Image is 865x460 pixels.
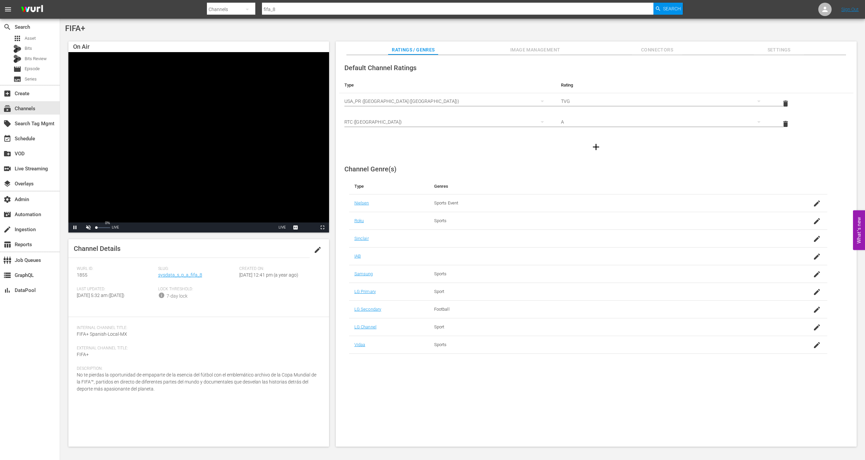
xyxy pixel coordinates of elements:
button: Pause [68,222,82,233]
span: Default Channel Ratings [344,64,416,72]
span: Automation [3,210,11,218]
span: Connectors [632,46,682,54]
span: FIFA+ [65,24,85,33]
span: info [158,292,165,299]
span: Ingestion [3,225,11,234]
table: simple table [339,77,853,134]
div: 0% [105,221,110,225]
th: Rating [556,77,772,93]
span: Asset [13,34,21,42]
span: Bits Review [25,55,47,62]
span: Lock Threshold: [158,287,236,292]
a: Sinclair [354,236,369,241]
span: menu [4,5,12,13]
th: Genres [429,178,774,194]
span: [DATE] 12:41 pm (a year ago) [239,272,298,278]
span: Bits [25,45,32,52]
span: Channel Genre(s) [344,165,396,173]
a: LG Primary [354,289,376,294]
a: LG Channel [354,324,376,329]
span: Image Management [510,46,560,54]
span: Internal Channel Title: [77,325,317,331]
span: No te pierdas la oportunidad de empaparte de la esencia del fútbol con el emblemático archivo de ... [77,372,316,392]
span: Create [3,90,11,98]
div: Bits Review [13,55,21,63]
div: LIVE [112,222,119,233]
span: Live Streaming [3,165,11,173]
button: Unmute [82,222,95,233]
span: Ratings / Genres [388,46,438,54]
span: Slug: [158,266,236,272]
button: delete [778,96,794,112]
a: Samsung [354,271,373,276]
button: Search [653,3,683,15]
div: 7-day lock [167,293,188,300]
a: Nielsen [354,200,369,205]
span: FIFA+ Spanish-Local-MX [77,331,127,337]
span: Channels [3,105,11,113]
div: A [561,113,767,131]
span: [DATE] 5:32 am ([DATE]) [77,293,124,298]
button: Fullscreen [316,222,329,233]
span: GraphQL [3,271,11,279]
span: Admin [3,195,11,203]
img: ans4CAIJ8jUAAAAAAAAAAAAAAAAAAAAAAAAgQb4GAAAAAAAAAAAAAAAAAAAAAAAAJMjXAAAAAAAAAAAAAAAAAAAAAAAAgAT5G... [16,2,48,17]
span: edit [314,246,322,254]
span: Last Updated: [77,287,155,292]
span: LIVE [279,225,286,229]
button: Seek to live, currently playing live [276,222,289,233]
span: Search Tag Mgmt [3,120,11,128]
span: Asset [25,35,36,42]
div: TVG [561,92,767,111]
span: Episode [25,65,40,72]
span: Series [13,75,21,83]
span: Search [663,3,681,15]
div: RTC ([GEOGRAPHIC_DATA]) [344,113,550,131]
span: Series [25,76,37,83]
a: Roku [354,218,364,223]
button: Picture-in-Picture [302,222,316,233]
span: DataPool [3,286,11,294]
span: Created On: [239,266,317,272]
button: delete [778,116,794,132]
button: edit [310,242,326,258]
button: Open Feedback Widget [853,210,865,250]
span: On Air [73,43,89,50]
a: sysdata_s_p_a_fifa_8 [158,272,202,278]
a: LG Secondary [354,307,381,312]
div: Bits [13,45,21,53]
th: Type [339,77,556,93]
span: Search [3,23,11,31]
span: delete [782,120,790,128]
span: 1855 [77,272,87,278]
a: Sign Out [841,7,859,12]
div: USA_PR ([GEOGRAPHIC_DATA] ([GEOGRAPHIC_DATA])) [344,92,550,111]
span: Channel Details [74,245,120,253]
div: Video Player [68,52,329,233]
span: Settings [754,46,804,54]
span: delete [782,100,790,108]
span: FIFA+ [77,352,89,357]
span: Job Queues [3,256,11,264]
a: IAB [354,254,361,259]
span: Episode [13,65,21,73]
span: VOD [3,150,11,158]
span: Reports [3,241,11,249]
button: Captions [289,222,302,233]
span: Overlays [3,180,11,188]
span: Wurl ID: [77,266,155,272]
div: Volume Level [96,227,110,228]
th: Type [349,178,429,194]
a: Vidaa [354,342,365,347]
span: External Channel Title: [77,346,317,351]
span: Description: [77,366,317,371]
span: Schedule [3,135,11,143]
